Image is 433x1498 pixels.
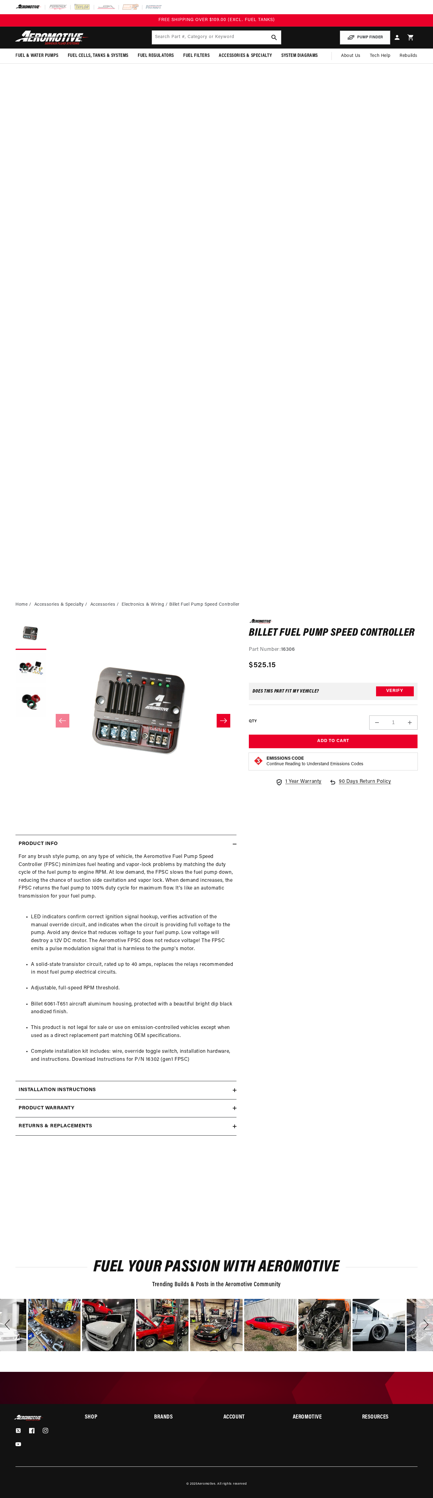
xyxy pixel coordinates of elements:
[253,689,319,694] div: Does This part fit My vehicle?
[19,1086,96,1094] h2: Installation Instructions
[19,1122,92,1130] h2: Returns & replacements
[15,619,46,650] button: Load image 1 in gallery view
[152,1282,281,1288] span: Trending Builds & Posts in the Aeromotive Community
[336,49,365,63] a: About Us
[13,1415,44,1421] img: Aeromotive
[136,1299,189,1351] div: Photo from a Shopper
[340,31,390,45] button: PUMP FINDER
[266,756,363,767] button: Emissions CodeContinue Reading to Understand Emissions Codes
[15,835,236,853] summary: Product Info
[217,1482,247,1486] small: All rights reserved
[85,1415,140,1420] summary: Shop
[400,53,418,59] span: Rebuilds
[28,1299,80,1351] div: Photo from a Shopper
[15,601,28,608] a: Home
[253,756,263,766] img: Emissions code
[31,961,233,977] li: A solid-state transistor circuit, rated up to 40 amps, replaces the relays recommended in most fu...
[15,853,236,1072] div: For any brush style pump, on any type of vehicle, the Aeromotive Fuel Pump Speed Controller (FPSC...
[68,53,128,59] span: Fuel Cells, Tanks & Systems
[19,1104,75,1112] h2: Product warranty
[31,1024,233,1040] li: This product is not legal for sale or use on emission-controlled vehicles except when used as a d...
[267,31,281,44] button: search button
[353,1299,405,1351] div: Photo from a Shopper
[217,714,230,728] button: Slide right
[15,653,46,684] button: Load image 2 in gallery view
[353,1299,405,1351] div: image number 16
[266,762,363,767] p: Continue Reading to Understand Emissions Codes
[31,984,233,992] li: Adjustable, full-speed RPM threshold.
[15,1260,418,1274] h2: Fuel Your Passion with Aeromotive
[11,49,63,63] summary: Fuel & Water Pumps
[158,18,275,22] span: FREE SHIPPING OVER $109.00 (EXCL. FUEL TANKS)
[169,601,240,608] li: Billet Fuel Pump Speed Controller
[223,1415,279,1420] summary: Account
[190,1299,243,1351] div: Photo from a Shopper
[285,778,322,786] span: 1 Year Warranty
[266,756,304,761] strong: Emissions Code
[298,1299,351,1351] div: Photo from a Shopper
[329,778,391,792] a: 90 Days Return Policy
[31,1048,233,1064] li: Complete installation kit includes: wire, override toggle switch, installation hardware, and inst...
[136,1299,189,1351] div: image number 12
[28,1299,80,1351] div: image number 10
[15,1117,236,1135] summary: Returns & replacements
[56,714,69,728] button: Slide left
[122,601,164,608] a: Electronics & Wiring
[190,1299,243,1351] div: image number 13
[341,53,361,58] span: About Us
[416,1299,433,1351] div: Next
[395,49,422,63] summary: Rebuilds
[31,913,233,953] li: LED indicators confirm correct ignition signal hookup, verifies activation of the manual override...
[63,49,133,63] summary: Fuel Cells, Tanks & Systems
[15,619,236,822] media-gallery: Gallery Viewer
[31,1001,233,1016] li: Billet 6061-T651 aircraft aluminum housing, protected with a beautiful bright dip black anodized ...
[15,1099,236,1117] summary: Product warranty
[183,53,210,59] span: Fuel Filters
[13,30,91,45] img: Aeromotive
[365,49,395,63] summary: Tech Help
[152,31,281,44] input: Search by Part Number, Category or Keyword
[133,49,179,63] summary: Fuel Regulators
[249,719,257,724] label: QTY
[219,53,272,59] span: Accessories & Specialty
[293,1415,348,1420] summary: Aeromotive
[138,53,174,59] span: Fuel Regulators
[275,778,322,786] a: 1 Year Warranty
[15,601,418,608] nav: breadcrumbs
[298,1299,351,1351] div: image number 15
[186,1482,216,1486] small: © 2025 .
[277,49,323,63] summary: System Diagrams
[339,778,391,792] span: 90 Days Return Policy
[15,53,58,59] span: Fuel & Water Pumps
[244,1299,297,1351] div: Photo from a Shopper
[15,687,46,718] button: Load image 3 in gallery view
[249,735,418,749] button: Add to Cart
[90,601,115,608] a: Accessories
[19,840,58,848] h2: Product Info
[281,647,295,652] strong: 16306
[82,1299,135,1351] div: image number 11
[154,1415,210,1420] summary: Brands
[249,628,418,638] h1: Billet Fuel Pump Speed Controller
[197,1482,215,1486] a: Aeromotive
[214,49,277,63] summary: Accessories & Specialty
[82,1299,135,1351] div: Photo from a Shopper
[376,686,414,696] button: Verify
[362,1415,418,1420] summary: Resources
[249,660,276,671] span: $525.15
[179,49,214,63] summary: Fuel Filters
[370,53,390,59] span: Tech Help
[34,601,89,608] li: Accessories & Specialty
[249,646,418,654] div: Part Number:
[244,1299,297,1351] div: image number 14
[281,53,318,59] span: System Diagrams
[15,1081,236,1099] summary: Installation Instructions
